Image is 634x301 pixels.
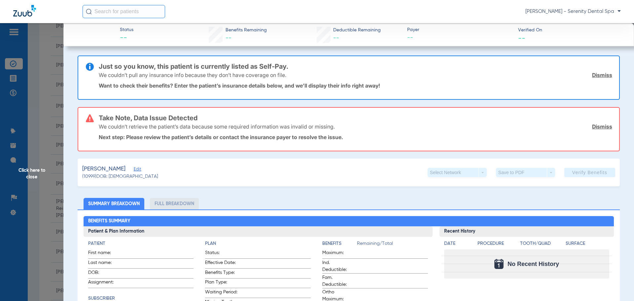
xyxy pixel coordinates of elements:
span: Deductible Remaining [333,27,381,34]
p: Next step: Please review the patient’s details or contact the insurance payer to resolve the issue. [99,134,612,140]
h3: Just so you know, this patient is currently listed as Self-Pay. [99,63,612,70]
h4: Benefits [322,240,357,247]
span: Plan Type: [205,279,237,288]
span: Verified On [518,27,623,34]
span: Maximum: [322,249,355,258]
span: -- [518,34,525,41]
iframe: Chat Widget [601,269,634,301]
img: Search Icon [86,9,92,15]
span: [PERSON_NAME] [82,165,125,173]
app-breakdown-title: Date [444,240,472,249]
li: Summary Breakdown [84,198,144,209]
p: Want to check their benefits? Enter the patient’s insurance details below, and we’ll display thei... [99,82,612,89]
input: Search for patients [83,5,165,18]
span: DOB: [88,269,121,278]
span: -- [226,35,231,41]
app-breakdown-title: Tooth/Quad [520,240,564,249]
h4: Date [444,240,472,247]
h4: Plan [205,240,311,247]
span: (10999) DOB: [DEMOGRAPHIC_DATA] [82,173,158,180]
h4: Patient [88,240,194,247]
span: Waiting Period: [205,289,237,298]
h3: Patient & Plan Information [84,226,433,237]
app-breakdown-title: Procedure [477,240,518,249]
span: -- [120,34,133,43]
h3: Take Note, Data Issue Detected [99,115,612,121]
span: First name: [88,249,121,258]
p: We couldn’t retrieve the patient’s data because some required information was invalid or missing. [99,123,335,130]
img: info-icon [86,63,94,71]
span: Benefits Type: [205,269,237,278]
span: [PERSON_NAME] - Serenity Dental Spa [525,8,621,15]
img: error-icon [86,114,94,122]
h4: Tooth/Quad [520,240,564,247]
h2: Benefits Summary [84,216,614,227]
app-breakdown-title: Surface [566,240,609,249]
span: Edit [134,167,140,173]
span: Last name: [88,259,121,268]
img: Calendar [494,259,504,269]
p: We couldn’t pull any insurance info because they don’t have coverage on file. [99,72,286,78]
h3: Recent History [440,226,614,237]
span: Remaining/Total [357,240,428,249]
span: Status: [205,249,237,258]
span: Fam. Deductible: [322,274,355,288]
span: Payer [407,26,512,33]
span: No Recent History [508,261,559,267]
a: Dismiss [592,123,612,130]
span: -- [333,35,339,41]
h4: Surface [566,240,609,247]
app-breakdown-title: Benefits [322,240,357,249]
img: Zuub Logo [13,5,36,17]
span: Ind. Deductible: [322,259,355,273]
li: Full Breakdown [150,198,199,209]
span: Status [120,26,133,33]
span: -- [407,34,512,42]
span: Assignment: [88,279,121,288]
a: Dismiss [592,72,612,78]
h4: Procedure [477,240,518,247]
span: Effective Date: [205,259,237,268]
span: Benefits Remaining [226,27,267,34]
